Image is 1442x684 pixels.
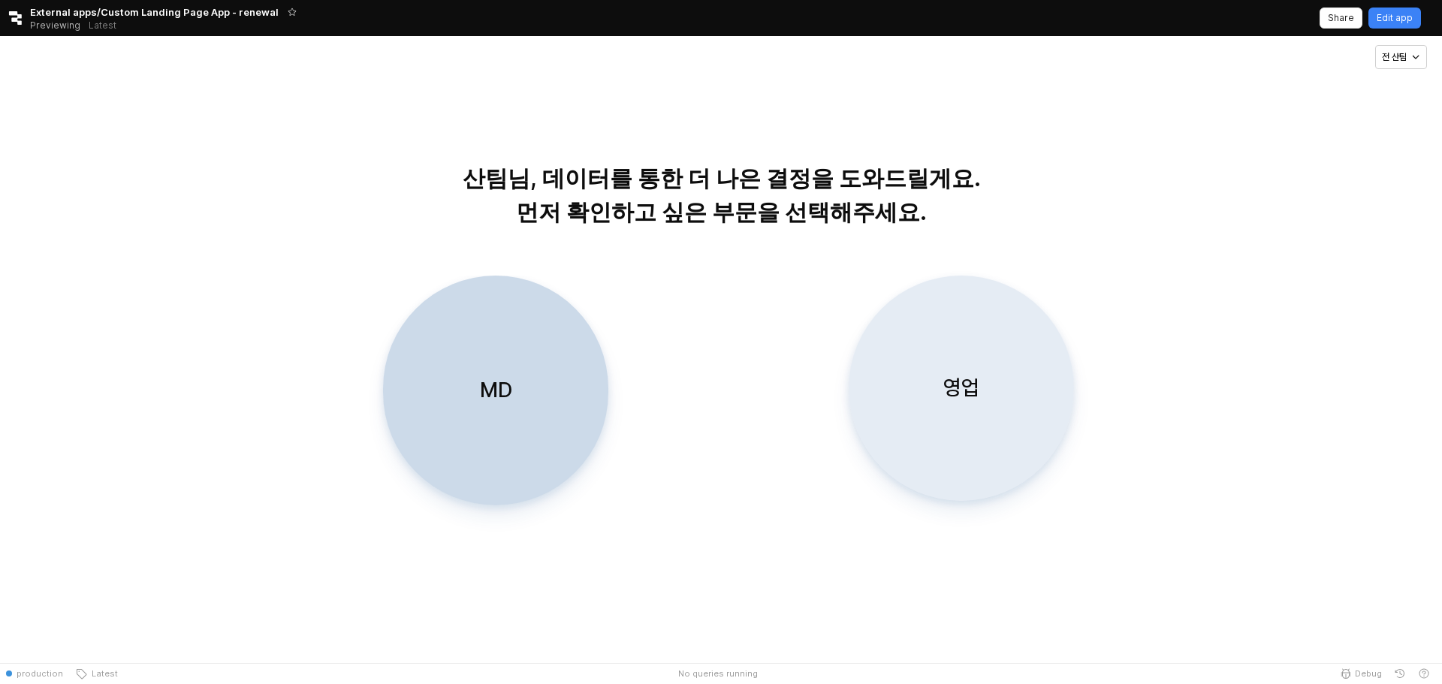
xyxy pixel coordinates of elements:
button: Releases and History [80,15,125,36]
button: Add app to favorites [285,5,300,20]
button: Help [1412,663,1436,684]
p: Share [1328,12,1354,24]
span: Latest [87,667,118,679]
p: 전 산팀 [1382,51,1407,63]
div: Previewing Latest [30,15,125,36]
button: Edit app [1368,8,1421,29]
span: Debug [1355,667,1382,679]
span: External apps/Custom Landing Page App - renewal [30,5,279,20]
button: Debug [1334,663,1388,684]
p: 영업 [943,374,979,402]
p: 산팀님, 데이터를 통한 더 나은 결정을 도와드릴게요. 먼저 확인하고 싶은 부문을 선택해주세요. [338,161,1105,229]
button: 영업 [849,276,1074,501]
button: History [1388,663,1412,684]
span: No queries running [678,667,758,679]
span: production [17,667,63,679]
span: Previewing [30,18,80,33]
button: Latest [69,663,124,684]
button: 전 산팀 [1375,45,1427,69]
button: Share app [1320,8,1362,29]
button: MD [383,276,608,505]
p: Latest [89,20,116,32]
p: Edit app [1377,12,1413,24]
p: MD [480,376,512,404]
